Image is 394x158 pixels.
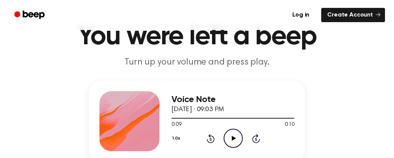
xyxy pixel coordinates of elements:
span: 0:09 [171,121,181,129]
p: Turn up your volume and press play. [53,56,341,69]
a: Log in [285,6,317,24]
a: Beep [9,8,51,23]
a: Create Account [321,8,385,22]
h3: Voice Note [171,95,295,105]
span: 0:10 [285,121,295,129]
span: [DATE] · 09:03 PM [171,106,224,113]
h1: You were left a beep [9,23,385,50]
button: 1.0x [171,132,183,145]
